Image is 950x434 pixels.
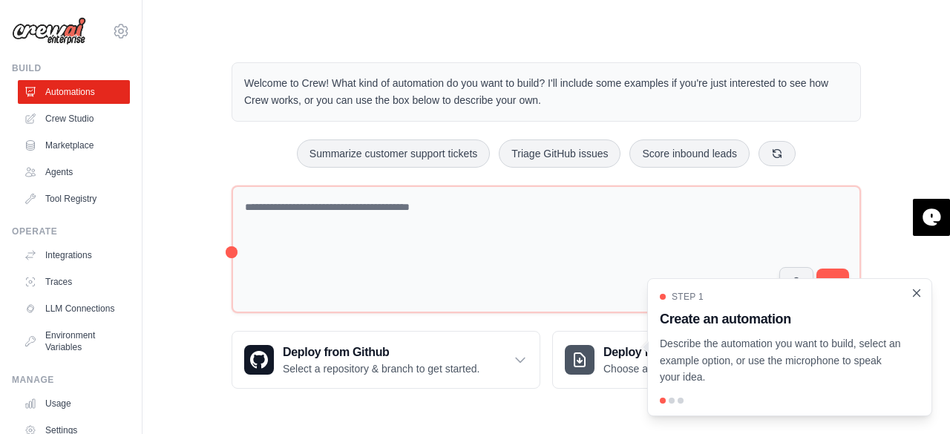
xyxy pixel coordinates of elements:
[18,392,130,415] a: Usage
[18,323,130,359] a: Environment Variables
[629,139,750,168] button: Score inbound leads
[283,361,479,376] p: Select a repository & branch to get started.
[660,309,902,329] h3: Create an automation
[18,107,130,131] a: Crew Studio
[660,335,902,386] p: Describe the automation you want to build, select an example option, or use the microphone to spe...
[603,343,729,361] h3: Deploy from zip file
[297,139,490,168] button: Summarize customer support tickets
[18,187,130,211] a: Tool Registry
[244,75,848,109] p: Welcome to Crew! What kind of automation do you want to build? I'll include some examples if you'...
[12,226,130,237] div: Operate
[911,287,923,299] button: Close walkthrough
[603,361,729,376] p: Choose a zip file to upload.
[12,374,130,386] div: Manage
[876,363,950,434] iframe: Chat Widget
[18,297,130,320] a: LLM Connections
[12,17,86,45] img: Logo
[18,270,130,294] a: Traces
[672,291,704,303] span: Step 1
[18,134,130,157] a: Marketplace
[499,139,620,168] button: Triage GitHub issues
[18,160,130,184] a: Agents
[18,80,130,104] a: Automations
[18,243,130,267] a: Integrations
[283,343,479,361] h3: Deploy from Github
[12,62,130,74] div: Build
